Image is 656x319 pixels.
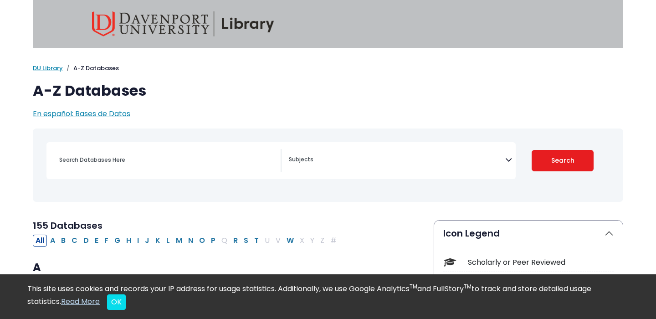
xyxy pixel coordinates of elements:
[102,235,111,247] button: Filter Results F
[33,64,623,73] nav: breadcrumb
[54,153,281,166] input: Search database by title or keyword
[47,235,58,247] button: Filter Results A
[92,235,101,247] button: Filter Results E
[112,235,123,247] button: Filter Results G
[196,235,208,247] button: Filter Results O
[33,235,340,245] div: Alpha-list to filter by first letter of database name
[33,108,130,119] a: En español: Bases de Datos
[123,235,134,247] button: Filter Results H
[92,11,274,36] img: Davenport University Library
[251,235,261,247] button: Filter Results T
[289,157,505,164] textarea: Search
[231,235,241,247] button: Filter Results R
[63,64,119,73] li: A-Z Databases
[58,235,68,247] button: Filter Results B
[33,219,102,232] span: 155 Databases
[164,235,173,247] button: Filter Results L
[33,64,63,72] a: DU Library
[69,235,80,247] button: Filter Results C
[444,256,456,268] img: Icon Scholarly or Peer Reviewed
[33,261,423,275] h3: A
[81,235,92,247] button: Filter Results D
[33,129,623,202] nav: Search filters
[33,235,47,247] button: All
[241,235,251,247] button: Filter Results S
[284,235,297,247] button: Filter Results W
[27,283,629,310] div: This site uses cookies and records your IP address for usage statistics. Additionally, we use Goo...
[61,296,100,307] a: Read More
[208,235,218,247] button: Filter Results P
[185,235,196,247] button: Filter Results N
[33,82,623,99] h1: A-Z Databases
[434,221,623,246] button: Icon Legend
[142,235,152,247] button: Filter Results J
[468,257,614,268] div: Scholarly or Peer Reviewed
[173,235,185,247] button: Filter Results M
[107,294,126,310] button: Close
[134,235,142,247] button: Filter Results I
[410,283,417,290] sup: TM
[532,150,594,171] button: Submit for Search Results
[153,235,163,247] button: Filter Results K
[464,283,471,290] sup: TM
